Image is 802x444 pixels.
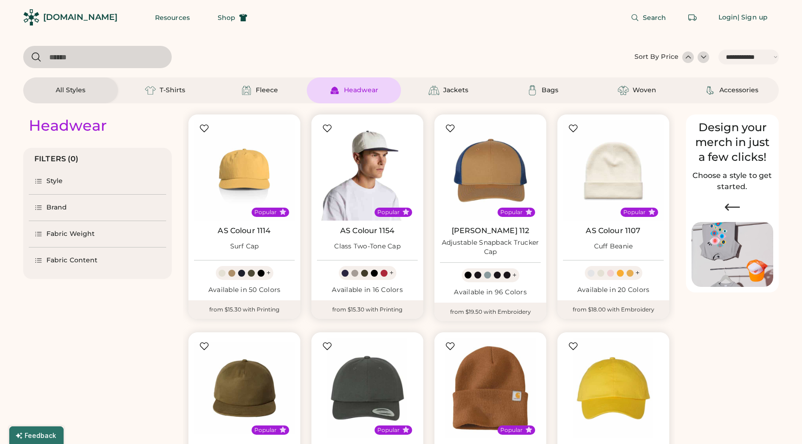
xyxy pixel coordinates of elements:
div: Fabric Content [46,256,97,265]
div: Available in 50 Colors [194,285,295,295]
div: Sort By Price [634,52,679,62]
div: Style [46,177,63,186]
div: Design your merch in just a few clicks! [692,120,773,165]
div: Popular [500,209,523,216]
a: AS Colour 1107 [586,226,640,235]
div: Login [718,13,738,22]
img: Rendered Logo - Screens [23,9,39,25]
img: Weld Mfg. FTS Brushed Cotton Field Trip™ Snapback Hat [194,338,295,438]
div: Headwear [29,116,107,135]
div: Fabric Weight [46,229,95,239]
img: Fleece Icon [241,85,252,96]
img: Valucap VC300A Adult Bio-Washed Classic Dad’s Cap [563,338,664,438]
div: Popular [377,426,400,434]
img: Woven Icon [618,85,629,96]
button: Popular Style [402,209,409,216]
div: from $19.50 with Embroidery [434,303,546,321]
a: [PERSON_NAME] 112 [452,226,530,235]
img: Richardson 112 Adjustable Snapback Trucker Cap [440,120,541,221]
div: from $18.00 with Embroidery [557,300,669,319]
img: T-Shirts Icon [145,85,156,96]
div: Headwear [344,86,378,95]
div: Adjustable Snapback Trucker Cap [440,238,541,257]
a: AS Colour 1114 [218,226,271,235]
div: T-Shirts [160,86,185,95]
a: AS Colour 1154 [340,226,395,235]
div: Bags [542,86,558,95]
img: AS Colour 1154 Class Two-Tone Cap [317,120,418,221]
div: + [389,268,394,278]
button: Popular Style [402,426,409,433]
div: Accessories [719,86,758,95]
img: Carhartt CT104597 Watch Cap 2.0 [440,338,541,438]
button: Retrieve an order [683,8,702,27]
img: YP Classics 6245CM Dad’s Cap [317,338,418,438]
div: Jackets [443,86,468,95]
iframe: Front Chat [758,402,798,442]
span: Shop [218,14,235,21]
button: Popular Style [279,426,286,433]
div: Popular [254,426,277,434]
div: Woven [633,86,656,95]
div: Brand [46,203,67,212]
img: AS Colour 1114 Surf Cap [194,120,295,221]
div: Popular [623,209,646,216]
button: Search [620,8,678,27]
div: Fleece [256,86,278,95]
div: Popular [377,209,400,216]
div: Class Two-Tone Cap [334,242,401,251]
button: Shop [207,8,259,27]
div: Cuff Beanie [594,242,633,251]
div: + [266,268,271,278]
button: Popular Style [648,209,655,216]
img: Bags Icon [527,85,538,96]
img: Headwear Icon [329,85,340,96]
div: Popular [500,426,523,434]
button: Resources [144,8,201,27]
div: FILTERS (0) [34,153,79,165]
div: [DOMAIN_NAME] [43,12,117,23]
div: + [512,270,517,280]
img: Image of Lisa Congdon Eye Print on T-Shirt and Hat [692,222,773,287]
span: Search [643,14,666,21]
button: Popular Style [525,426,532,433]
div: Popular [254,209,277,216]
div: Available in 96 Colors [440,288,541,297]
img: Accessories Icon [705,85,716,96]
div: Available in 16 Colors [317,285,418,295]
button: Popular Style [279,209,286,216]
div: | Sign up [737,13,768,22]
img: Jackets Icon [428,85,440,96]
div: All Styles [56,86,85,95]
h2: Choose a style to get started. [692,170,773,192]
div: Surf Cap [230,242,259,251]
div: + [635,268,640,278]
div: Available in 20 Colors [563,285,664,295]
img: AS Colour 1107 Cuff Beanie [563,120,664,221]
div: from $15.30 with Printing [188,300,300,319]
div: from $15.30 with Printing [311,300,423,319]
button: Popular Style [525,209,532,216]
